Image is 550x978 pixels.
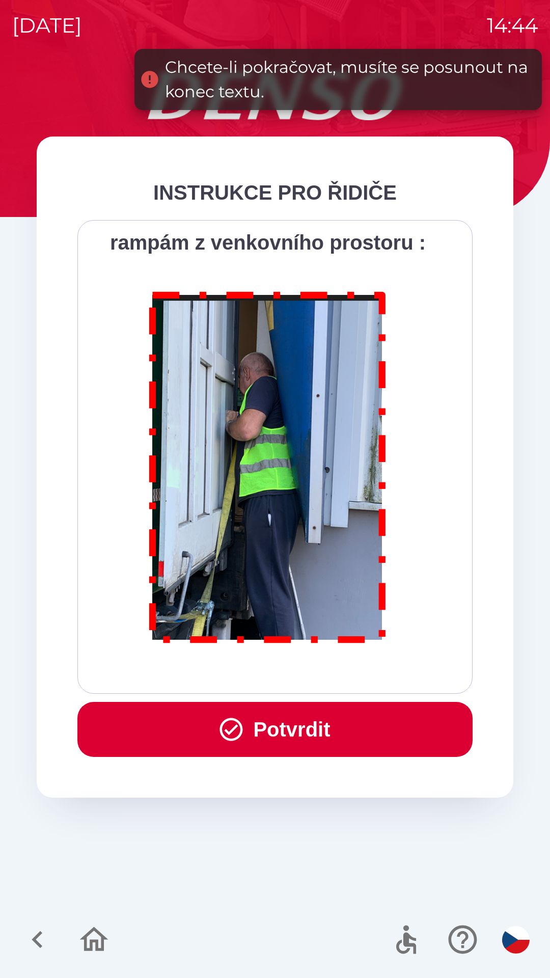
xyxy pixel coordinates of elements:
[37,71,513,120] img: Logo
[77,177,473,208] div: INSTRUKCE PRO ŘIDIČE
[502,926,530,954] img: cs flag
[77,702,473,757] button: Potvrdit
[137,278,398,653] img: M8MNayrTL6gAAAABJRU5ErkJggg==
[487,10,538,41] p: 14:44
[165,55,532,104] div: Chcete-li pokračovat, musíte se posunout na konec textu.
[12,10,82,41] p: [DATE]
